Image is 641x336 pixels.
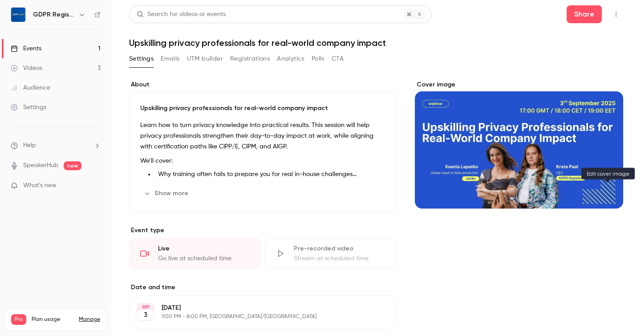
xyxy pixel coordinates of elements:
div: Audience [11,83,50,92]
div: Pre-recorded video [294,244,386,253]
h1: Upskilling privacy professionals for real-world company impact [129,37,623,48]
a: SpeakerHub [23,161,58,170]
button: Settings [129,52,154,66]
iframe: Noticeable Trigger [90,182,101,190]
button: CTA [332,52,344,66]
label: Date and time [129,283,397,292]
section: Cover image [415,80,623,209]
div: Videos [11,64,42,73]
p: Event type [129,226,397,235]
span: new [64,161,81,170]
h6: GDPR Register [33,10,75,19]
span: What's new [23,181,57,190]
label: About [129,80,397,89]
li: help-dropdown-opener [11,141,101,150]
span: Plan usage [32,316,73,323]
div: LiveGo live at scheduled time [129,238,261,269]
p: 7:00 PM - 8:00 PM, [GEOGRAPHIC_DATA]/[GEOGRAPHIC_DATA] [162,313,350,320]
p: [DATE] [162,303,350,312]
button: UTM builder [187,52,223,66]
li: Why training often fails to prepare you for real in-house challenges [154,170,386,179]
div: Live [158,244,250,253]
button: Analytics [277,52,304,66]
div: Pre-recorded videoStream at scheduled time [265,238,397,269]
a: Manage [79,316,100,323]
button: Polls [312,52,325,66]
button: Registrations [230,52,270,66]
p: Upskilling privacy professionals for real-world company impact [140,104,386,113]
div: SEP [138,304,154,310]
p: Learn how to turn privacy knowledge into practical results. This session will help privacy profes... [140,120,386,152]
p: 3 [144,311,147,320]
button: Show more [140,186,194,201]
img: GDPR Register [11,8,25,22]
label: Cover image [415,80,623,89]
button: Share [567,5,602,23]
span: Pro [11,314,26,325]
div: Stream at scheduled time [294,254,386,263]
span: Help [23,141,36,150]
p: We’ll cover: [140,156,386,166]
div: Search for videos or events [137,10,226,19]
button: Emails [161,52,179,66]
div: Events [11,44,41,53]
div: Go live at scheduled time [158,254,250,263]
div: Settings [11,103,46,112]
